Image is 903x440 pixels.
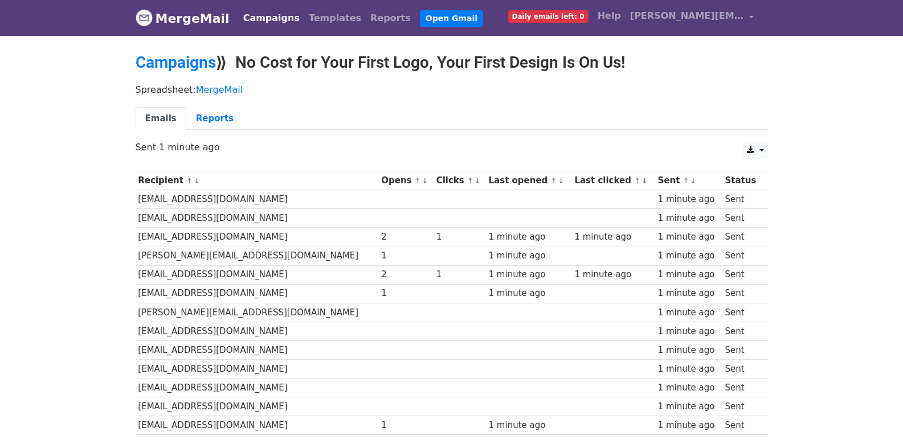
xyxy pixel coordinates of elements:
a: Reports [366,7,415,30]
td: Sent [722,246,762,265]
div: 1 [381,287,431,300]
td: Sent [722,284,762,303]
td: Sent [722,360,762,379]
div: 1 minute ago [658,306,720,319]
td: Sent [722,228,762,246]
td: [EMAIL_ADDRESS][DOMAIN_NAME] [136,340,379,359]
a: Templates [304,7,366,30]
a: ↓ [422,176,428,185]
a: ↑ [415,176,421,185]
a: Help [593,5,626,27]
td: [EMAIL_ADDRESS][DOMAIN_NAME] [136,360,379,379]
div: 1 minute ago [658,325,720,338]
a: Campaigns [239,7,304,30]
a: ↓ [475,176,481,185]
span: Daily emails left: 0 [508,10,589,23]
a: ↓ [558,176,564,185]
div: 1 [381,249,431,262]
td: Sent [722,416,762,435]
div: 1 minute ago [489,268,569,281]
a: ↓ [642,176,648,185]
td: [EMAIL_ADDRESS][DOMAIN_NAME] [136,190,379,209]
td: Sent [722,322,762,340]
h2: ⟫ No Cost for Your First Logo, Your First Design Is On Us! [136,53,768,72]
a: Campaigns [136,53,216,72]
td: Sent [722,303,762,322]
td: [PERSON_NAME][EMAIL_ADDRESS][DOMAIN_NAME] [136,246,379,265]
p: Spreadsheet: [136,84,768,96]
div: 1 minute ago [658,268,720,281]
div: 1 [436,268,483,281]
td: [EMAIL_ADDRESS][DOMAIN_NAME] [136,209,379,228]
a: Open Gmail [420,10,483,27]
a: Emails [136,107,186,130]
td: [EMAIL_ADDRESS][DOMAIN_NAME] [136,397,379,416]
div: 1 minute ago [574,268,652,281]
img: MergeMail logo [136,9,153,26]
div: 1 minute ago [658,212,720,225]
td: [EMAIL_ADDRESS][DOMAIN_NAME] [136,284,379,303]
a: ↓ [690,176,696,185]
p: Sent 1 minute ago [136,141,768,153]
div: 1 minute ago [658,344,720,357]
div: 1 minute ago [658,419,720,432]
td: Sent [722,190,762,209]
td: [EMAIL_ADDRESS][DOMAIN_NAME] [136,322,379,340]
a: [PERSON_NAME][EMAIL_ADDRESS][DOMAIN_NAME] [626,5,759,31]
a: Reports [186,107,243,130]
td: Sent [722,397,762,416]
td: Sent [722,340,762,359]
a: Daily emails left: 0 [504,5,593,27]
a: MergeMail [136,6,230,30]
th: Last clicked [572,171,655,190]
a: MergeMail [196,84,243,95]
a: ↑ [186,176,193,185]
div: 1 minute ago [658,231,720,244]
div: 2 [381,231,431,244]
div: 1 minute ago [658,400,720,413]
td: [EMAIL_ADDRESS][DOMAIN_NAME] [136,379,379,397]
td: [EMAIL_ADDRESS][DOMAIN_NAME] [136,228,379,246]
div: 1 [381,419,431,432]
td: [PERSON_NAME][EMAIL_ADDRESS][DOMAIN_NAME] [136,303,379,322]
th: Opens [378,171,433,190]
div: 1 minute ago [489,419,569,432]
td: Sent [722,209,762,228]
th: Clicks [434,171,486,190]
div: 1 minute ago [574,231,652,244]
div: 1 minute ago [658,381,720,394]
div: 1 minute ago [658,363,720,376]
th: Sent [655,171,722,190]
a: ↓ [194,176,200,185]
div: 1 minute ago [489,249,569,262]
th: Status [722,171,762,190]
span: [PERSON_NAME][EMAIL_ADDRESS][DOMAIN_NAME] [630,9,744,23]
a: ↑ [683,176,689,185]
td: Sent [722,379,762,397]
div: 1 minute ago [658,249,720,262]
td: Sent [722,265,762,284]
a: ↑ [551,176,557,185]
a: ↑ [467,176,473,185]
div: 2 [381,268,431,281]
a: ↑ [634,176,640,185]
div: 1 [436,231,483,244]
div: 1 minute ago [658,287,720,300]
div: 1 minute ago [658,193,720,206]
th: Last opened [486,171,572,190]
th: Recipient [136,171,379,190]
div: 1 minute ago [489,287,569,300]
div: 1 minute ago [489,231,569,244]
td: [EMAIL_ADDRESS][DOMAIN_NAME] [136,265,379,284]
td: [EMAIL_ADDRESS][DOMAIN_NAME] [136,416,379,435]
